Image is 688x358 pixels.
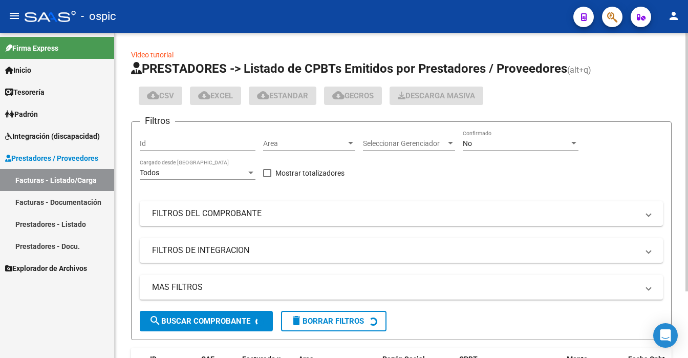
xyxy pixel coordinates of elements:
mat-icon: cloud_download [198,89,210,101]
span: EXCEL [198,91,233,100]
span: Explorador de Archivos [5,263,87,274]
button: Gecros [324,87,382,105]
button: EXCEL [190,87,241,105]
app-download-masive: Descarga masiva de comprobantes (adjuntos) [390,87,483,105]
span: PRESTADORES -> Listado de CPBTs Emitidos por Prestadores / Proveedores [131,61,567,76]
span: Todos [140,169,159,177]
span: Prestadores / Proveedores [5,153,98,164]
button: Descarga Masiva [390,87,483,105]
span: (alt+q) [567,65,591,75]
span: Inicio [5,65,31,76]
span: Seleccionar Gerenciador [363,139,446,148]
h3: Filtros [140,114,175,128]
button: Estandar [249,87,316,105]
span: CSV [147,91,174,100]
mat-expansion-panel-header: FILTROS DEL COMPROBANTE [140,201,663,226]
mat-panel-title: FILTROS DE INTEGRACION [152,245,638,256]
div: Open Intercom Messenger [653,323,678,348]
span: Padrón [5,109,38,120]
mat-icon: cloud_download [257,89,269,101]
a: Video tutorial [131,51,174,59]
button: CSV [139,87,182,105]
mat-icon: cloud_download [147,89,159,101]
span: Integración (discapacidad) [5,131,100,142]
span: No [463,139,472,148]
span: Firma Express [5,43,58,54]
mat-expansion-panel-header: FILTROS DE INTEGRACION [140,238,663,263]
span: Area [263,139,346,148]
span: - ospic [81,5,116,28]
button: Buscar Comprobante [140,311,273,331]
button: Borrar Filtros [281,311,386,331]
mat-panel-title: MAS FILTROS [152,282,638,293]
span: Mostrar totalizadores [275,167,345,179]
span: Borrar Filtros [290,317,364,326]
span: Gecros [332,91,374,100]
mat-icon: person [668,10,680,22]
mat-icon: search [149,314,161,327]
mat-icon: delete [290,314,303,327]
mat-icon: cloud_download [332,89,345,101]
span: Estandar [257,91,308,100]
span: Descarga Masiva [398,91,475,100]
mat-icon: menu [8,10,20,22]
span: Buscar Comprobante [149,317,250,326]
mat-expansion-panel-header: MAS FILTROS [140,275,663,300]
mat-panel-title: FILTROS DEL COMPROBANTE [152,208,638,219]
span: Tesorería [5,87,45,98]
